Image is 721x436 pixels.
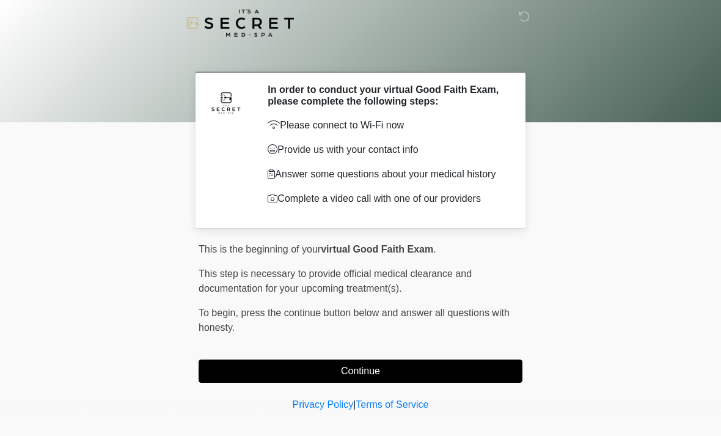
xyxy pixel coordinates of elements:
p: Please connect to Wi-Fi now [268,118,504,133]
span: . [433,244,436,254]
h1: ‎ ‎ [189,44,532,67]
span: press the continue button below and answer all questions with honesty. [199,308,510,333]
button: Continue [199,360,522,383]
p: Answer some questions about your medical history [268,167,504,182]
span: To begin, [199,308,241,318]
h2: In order to conduct your virtual Good Faith Exam, please complete the following steps: [268,84,504,107]
img: Agent Avatar [208,84,244,120]
strong: virtual Good Faith Exam [321,244,433,254]
p: Provide us with your contact info [268,142,504,157]
a: | [353,399,356,410]
img: It's A Secret Med Spa Logo [186,9,294,37]
a: Terms of Service [356,399,428,410]
span: This is the beginning of your [199,244,321,254]
p: Complete a video call with one of our providers [268,191,504,206]
a: Privacy Policy [293,399,354,410]
span: This step is necessary to provide official medical clearance and documentation for your upcoming ... [199,268,472,294]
